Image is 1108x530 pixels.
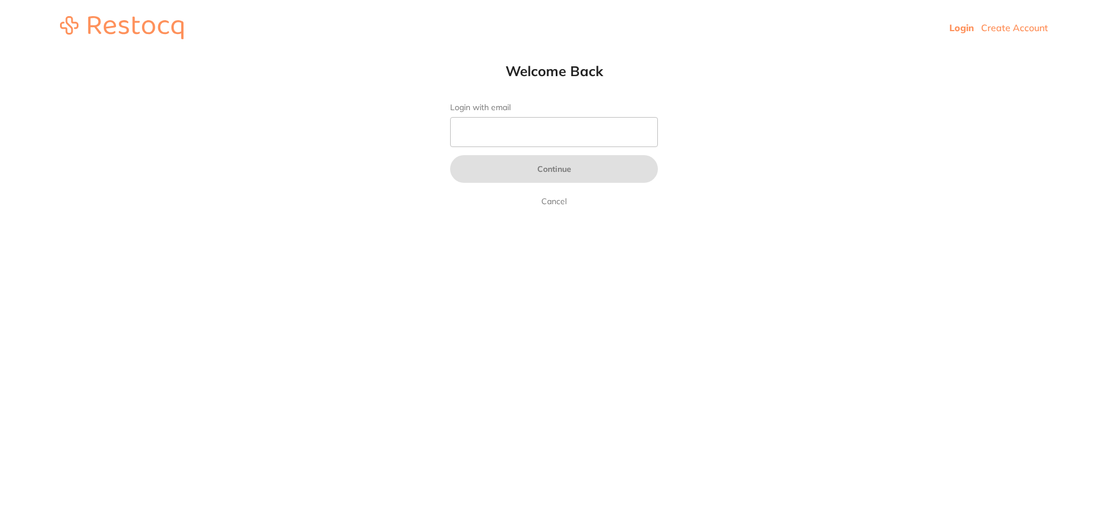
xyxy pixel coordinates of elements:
[427,62,681,80] h1: Welcome Back
[450,103,658,112] label: Login with email
[981,22,1048,33] a: Create Account
[60,16,184,39] img: restocq_logo.svg
[450,155,658,183] button: Continue
[949,22,974,33] a: Login
[539,194,569,208] a: Cancel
